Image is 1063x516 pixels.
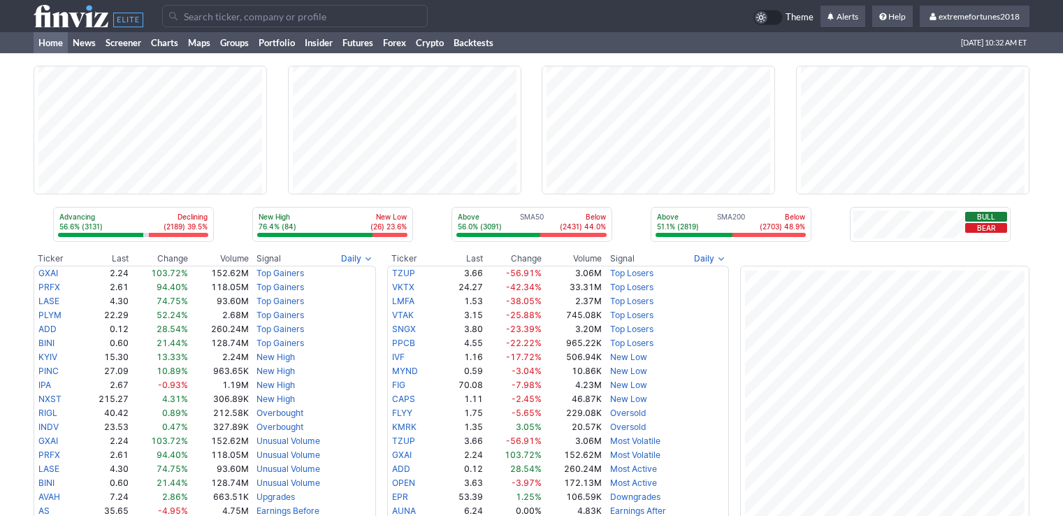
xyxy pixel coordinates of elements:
a: AS [38,506,50,516]
span: 28.54% [510,464,542,474]
p: New Low [370,212,407,222]
span: 28.54% [157,324,188,334]
td: 106.59K [542,490,602,504]
a: FIG [392,380,405,390]
td: 118.05M [189,448,250,462]
a: Home [34,32,68,53]
span: 103.72% [151,268,188,278]
span: Signal [256,253,281,264]
p: New High [259,212,296,222]
td: 40.42 [80,406,129,420]
td: 1.16 [435,350,484,364]
td: 3.66 [435,434,484,448]
td: 93.60M [189,294,250,308]
td: 70.08 [435,378,484,392]
a: New High [256,394,295,404]
span: 21.44% [157,478,188,488]
td: 7.24 [80,490,129,504]
td: 4.30 [80,462,129,476]
span: Daily [694,252,714,266]
span: Signal [610,253,635,264]
a: Forex [378,32,411,53]
a: PRFX [38,450,60,460]
a: New High [256,352,295,362]
button: Bear [965,223,1007,233]
th: Volume [542,252,602,266]
td: 260.24M [189,322,250,336]
td: 3.80 [435,322,484,336]
div: SMA50 [456,212,607,233]
a: Top Losers [610,324,653,334]
span: 74.75% [157,296,188,306]
a: Top Gainers [256,282,304,292]
a: Groups [215,32,254,53]
a: Unusual Volume [256,450,320,460]
td: 20.57K [542,420,602,434]
a: BINI [38,478,55,488]
a: IPA [38,380,51,390]
td: 172.13M [542,476,602,490]
td: 118.05M [189,280,250,294]
a: Top Gainers [256,338,304,348]
td: 3.20M [542,322,602,336]
td: 33.31M [542,280,602,294]
a: New High [256,366,295,376]
span: Daily [341,252,361,266]
td: 2.68M [189,308,250,322]
a: Unusual Volume [256,464,320,474]
td: 306.89K [189,392,250,406]
td: 22.29 [80,308,129,322]
p: Below [760,212,805,222]
span: 52.24% [157,310,188,320]
td: 3.63 [435,476,484,490]
td: 4.23M [542,378,602,392]
span: -0.93% [158,380,188,390]
td: 152.62M [189,266,250,280]
th: Ticker [34,252,80,266]
td: 2.24 [80,434,129,448]
a: Top Losers [610,282,653,292]
span: 10.89% [157,366,188,376]
a: PINC [38,366,59,376]
span: 103.72% [151,436,188,446]
td: 1.53 [435,294,484,308]
a: New Low [610,366,647,376]
span: 3.05% [516,422,542,432]
a: LASE [38,296,59,306]
a: Top Gainers [256,324,304,334]
a: Downgrades [610,492,660,502]
p: 56.0% (3091) [458,222,502,231]
span: 13.33% [157,352,188,362]
td: 965.22K [542,336,602,350]
span: 4.31% [162,394,188,404]
a: Most Volatile [610,436,660,446]
a: SNGX [392,324,416,334]
td: 2.61 [80,448,129,462]
a: Most Volatile [610,450,660,460]
a: New Low [610,380,647,390]
a: AVAH [38,492,60,502]
td: 2.61 [80,280,129,294]
td: 1.75 [435,406,484,420]
td: 963.65K [189,364,250,378]
span: -3.04% [512,366,542,376]
td: 152.62M [542,448,602,462]
td: 1.19M [189,378,250,392]
span: -4.95% [158,506,188,516]
span: -42.34% [506,282,542,292]
td: 260.24M [542,462,602,476]
span: -17.72% [506,352,542,362]
a: LASE [38,464,59,474]
a: Charts [146,32,183,53]
span: -7.98% [512,380,542,390]
td: 3.15 [435,308,484,322]
a: Unusual Volume [256,478,320,488]
a: PPCB [392,338,415,348]
a: Top Losers [610,338,653,348]
p: (2431) 44.0% [560,222,606,231]
td: 4.55 [435,336,484,350]
a: GXAI [392,450,412,460]
span: 21.44% [157,338,188,348]
a: Insider [300,32,338,53]
a: Top Losers [610,268,653,278]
